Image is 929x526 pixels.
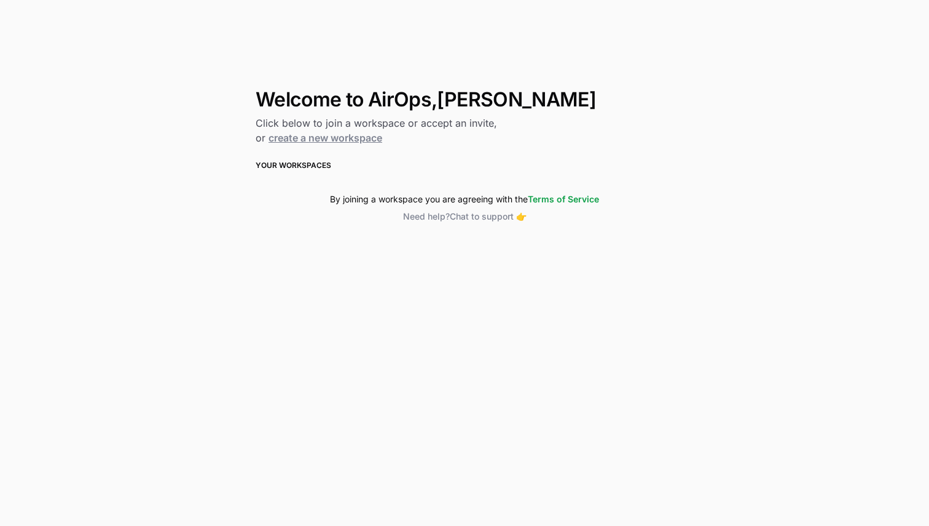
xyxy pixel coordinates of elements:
[256,89,673,111] h1: Welcome to AirOps, [PERSON_NAME]
[256,193,673,205] div: By joining a workspace you are agreeing with the
[450,211,527,221] span: Chat to support 👉
[256,160,673,171] h3: Your Workspaces
[403,211,450,221] span: Need help?
[269,132,382,144] a: create a new workspace
[256,116,673,145] h2: Click below to join a workspace or accept an invite, or
[528,194,599,204] a: Terms of Service
[256,210,673,223] button: Need help?Chat to support 👉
